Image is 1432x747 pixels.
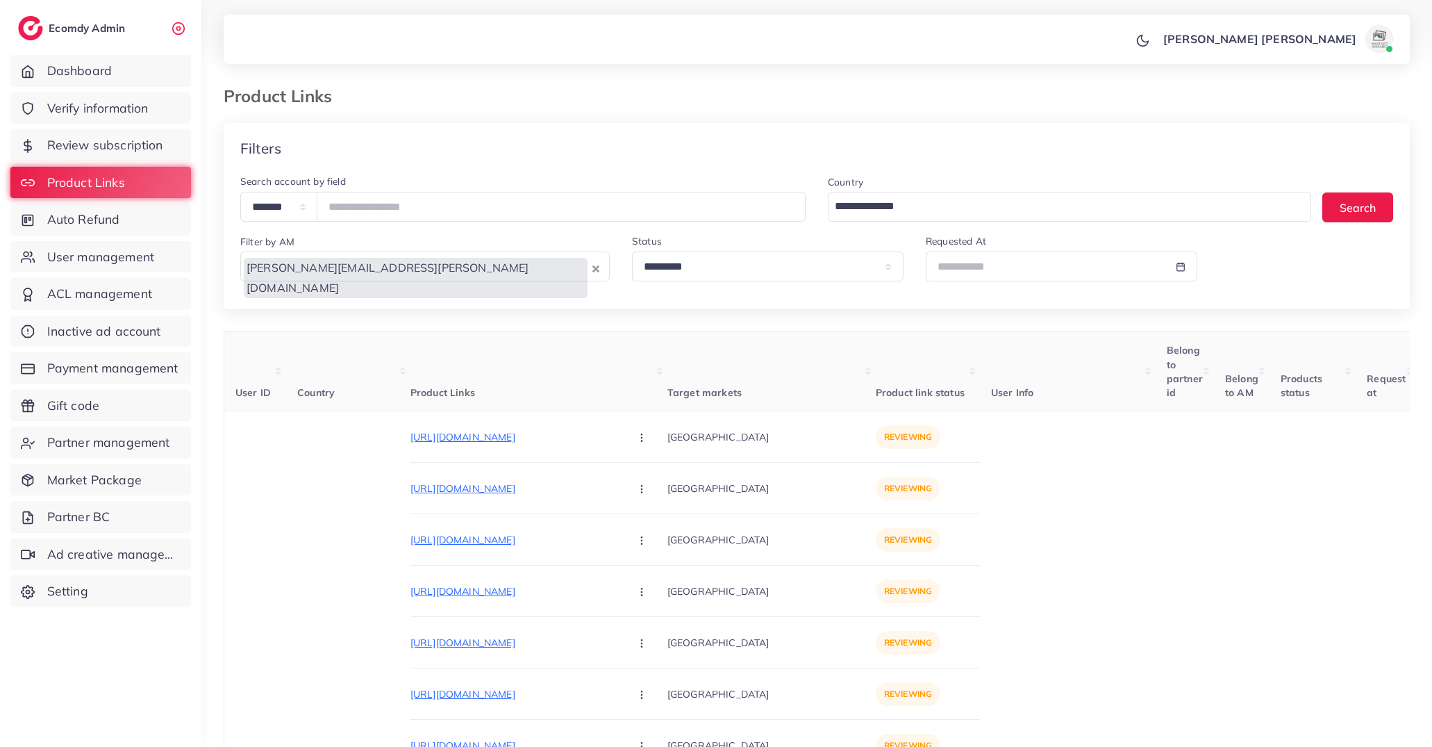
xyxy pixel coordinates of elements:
[632,234,662,248] label: Status
[10,427,191,459] a: Partner management
[410,386,475,399] span: Product Links
[10,129,191,161] a: Review subscription
[240,140,281,157] h4: Filters
[667,524,876,555] p: [GEOGRAPHIC_DATA]
[10,464,191,496] a: Market Package
[47,62,112,80] span: Dashboard
[1167,344,1203,399] span: Belong to partner id
[667,627,876,658] p: [GEOGRAPHIC_DATA]
[876,477,940,500] p: reviewing
[10,539,191,570] a: Ad creative management
[47,508,110,526] span: Partner BC
[18,16,128,40] a: logoEcomdy Admin
[876,386,965,399] span: Product link status
[1225,372,1258,399] span: Belong to AM
[10,315,191,347] a: Inactive ad account
[235,386,271,399] span: User ID
[240,174,346,188] label: Search account by field
[410,686,619,703] p: [URL][DOMAIN_NAME]
[47,136,163,154] span: Review subscription
[410,429,619,445] p: [URL][DOMAIN_NAME]
[10,278,191,310] a: ACL management
[47,434,170,452] span: Partner management
[926,234,986,248] label: Requested At
[297,386,335,399] span: Country
[47,545,181,564] span: Ad creative management
[876,425,940,449] p: reviewing
[10,575,191,607] a: Setting
[18,16,43,40] img: logo
[10,352,191,384] a: Payment management
[47,211,120,229] span: Auto Refund
[10,241,191,273] a: User management
[828,175,863,189] label: Country
[667,386,742,399] span: Target markets
[47,285,152,303] span: ACL management
[410,480,619,497] p: [URL][DOMAIN_NAME]
[47,582,88,600] span: Setting
[410,634,619,651] p: [URL][DOMAIN_NAME]
[1156,25,1399,53] a: [PERSON_NAME] [PERSON_NAME]avatar
[830,195,1293,218] input: Search for option
[47,248,154,266] span: User management
[47,174,125,192] span: Product Links
[876,528,940,552] p: reviewing
[244,258,588,298] span: [PERSON_NAME][EMAIL_ADDRESS][PERSON_NAME][DOMAIN_NAME]
[242,298,589,320] input: Search for option
[240,235,294,249] label: Filter by AM
[49,22,128,35] h2: Ecomdy Admin
[10,390,191,422] a: Gift code
[410,532,619,548] p: [URL][DOMAIN_NAME]
[224,86,343,106] h3: Product Links
[47,99,149,117] span: Verify information
[876,580,940,603] p: reviewing
[47,471,142,489] span: Market Package
[10,92,191,124] a: Verify information
[991,386,1033,399] span: User Info
[1163,31,1356,47] p: [PERSON_NAME] [PERSON_NAME]
[876,631,940,655] p: reviewing
[667,575,876,607] p: [GEOGRAPHIC_DATA]
[1365,25,1393,53] img: avatar
[667,678,876,709] p: [GEOGRAPHIC_DATA]
[1367,372,1406,399] span: Request at
[592,260,599,276] button: Clear Selected
[876,682,940,706] p: reviewing
[240,252,610,281] div: Search for option
[1281,372,1322,399] span: Products status
[47,397,99,415] span: Gift code
[1322,192,1393,222] button: Search
[47,322,161,340] span: Inactive ad account
[828,192,1311,222] div: Search for option
[10,167,191,199] a: Product Links
[10,501,191,533] a: Partner BC
[410,583,619,600] p: [URL][DOMAIN_NAME]
[10,204,191,236] a: Auto Refund
[667,421,876,452] p: [GEOGRAPHIC_DATA]
[10,55,191,87] a: Dashboard
[47,359,178,377] span: Payment management
[667,473,876,504] p: [GEOGRAPHIC_DATA]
